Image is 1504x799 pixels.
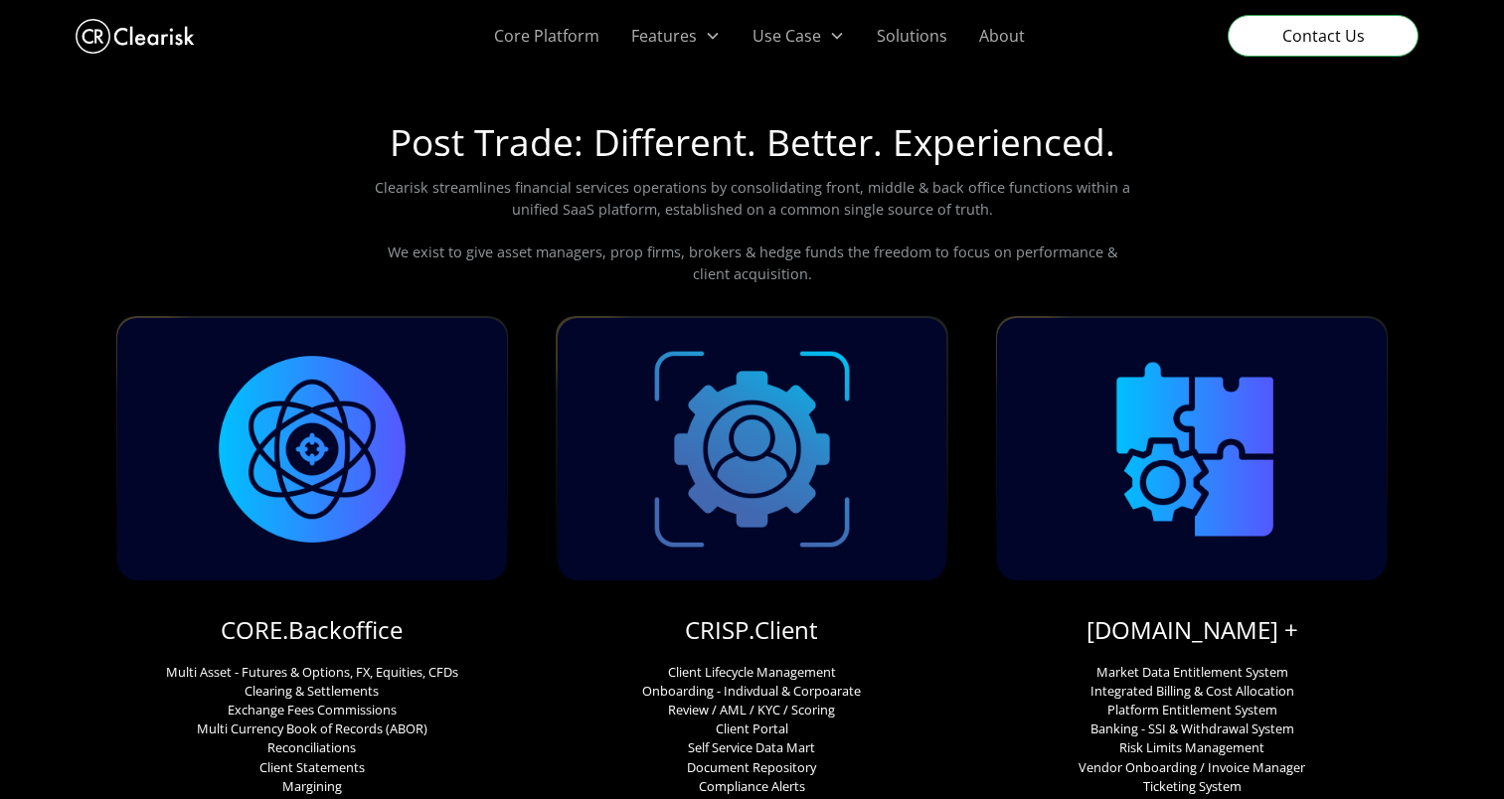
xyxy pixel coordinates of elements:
[685,613,818,647] a: CRISP.Client
[371,177,1134,284] p: Clearisk streamlines financial services operations by consolidating front, middle & back office f...
[631,24,697,48] div: Features
[752,24,821,48] div: Use Case
[390,120,1115,177] h1: Post Trade: Different. Better. Experienced.
[642,663,861,796] p: Client Lifecycle Management Onboarding - Indivdual & Corpoarate Review / AML / KYC / Scoring Clie...
[221,613,403,647] a: CORE.Backoffice
[1086,613,1298,647] a: [DOMAIN_NAME] +
[1228,15,1419,57] a: Contact Us
[76,14,195,59] a: home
